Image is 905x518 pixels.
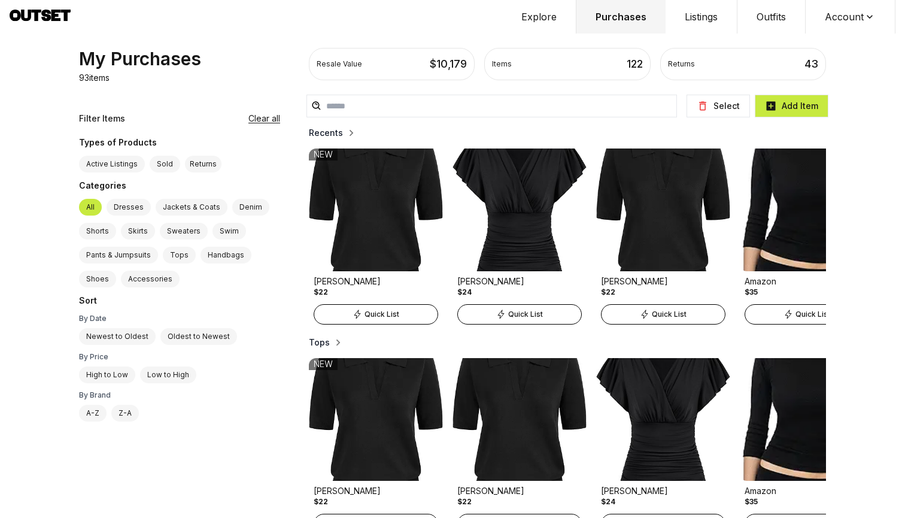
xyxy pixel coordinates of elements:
[740,302,874,325] a: Quick List
[452,149,587,325] a: Product Image[PERSON_NAME]$24Quick List
[185,156,221,172] button: Returns
[309,149,443,271] img: Product Image
[795,310,830,319] span: Quick List
[745,287,758,297] div: $35
[79,295,280,309] div: Sort
[79,366,135,383] label: High to Low
[457,275,582,287] div: [PERSON_NAME]
[314,275,438,287] div: [PERSON_NAME]
[652,310,687,319] span: Quick List
[627,56,643,72] div: 122
[314,497,328,507] div: $22
[79,247,158,263] label: Pants & Jumpsuits
[457,287,472,297] div: $24
[740,149,874,271] img: Product Image
[79,137,280,151] div: Types of Products
[79,156,145,172] label: Active Listings
[111,405,139,422] label: Z-A
[212,223,246,240] label: Swim
[740,149,874,325] a: Product ImageAmazon$35Quick List
[79,113,125,125] div: Filter Items
[309,302,443,325] a: Quick List
[163,247,196,263] label: Tops
[121,271,180,287] label: Accessories
[79,405,107,422] label: A-Z
[107,199,151,216] label: Dresses
[668,59,695,69] div: Returns
[309,149,443,325] a: Product Image[PERSON_NAME]$22NEWQuick List
[596,358,730,481] img: Product Image
[309,337,344,349] button: Tops
[596,302,730,325] a: Quick List
[452,302,587,325] a: Quick List
[309,358,443,481] img: Product Image
[452,149,587,271] img: Product Image
[79,328,156,345] label: Newest to Oldest
[309,358,338,370] div: NEW
[430,56,467,72] div: $ 10,179
[314,287,328,297] div: $22
[309,127,343,139] h2: Recents
[745,497,758,507] div: $35
[309,337,330,349] h2: Tops
[596,149,730,271] img: Product Image
[740,358,874,481] img: Product Image
[79,72,110,84] p: 93 items
[745,275,869,287] div: Amazon
[745,485,869,497] div: Amazon
[140,366,196,383] label: Low to High
[601,485,725,497] div: [PERSON_NAME]
[508,310,543,319] span: Quick List
[601,497,615,507] div: $24
[121,223,155,240] label: Skirts
[156,199,227,216] label: Jackets & Coats
[79,223,116,240] label: Shorts
[160,223,208,240] label: Sweaters
[492,59,512,69] div: Items
[452,358,587,481] img: Product Image
[687,95,750,117] button: Select
[248,113,280,125] button: Clear all
[457,497,472,507] div: $22
[457,485,582,497] div: [PERSON_NAME]
[201,247,251,263] label: Handbags
[79,314,280,323] div: By Date
[160,328,237,345] label: Oldest to Newest
[79,180,280,194] div: Categories
[79,390,280,400] div: By Brand
[79,48,201,69] div: My Purchases
[232,199,269,216] label: Denim
[601,275,725,287] div: [PERSON_NAME]
[150,156,180,172] label: Sold
[755,95,828,117] button: Add Item
[596,149,730,325] a: Product Image[PERSON_NAME]$22Quick List
[79,271,116,287] label: Shoes
[79,352,280,362] div: By Price
[309,149,338,160] div: NEW
[601,287,615,297] div: $22
[309,127,357,139] button: Recents
[317,59,362,69] div: Resale Value
[804,56,818,72] div: 43
[79,199,102,216] label: All
[314,485,438,497] div: [PERSON_NAME]
[365,310,399,319] span: Quick List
